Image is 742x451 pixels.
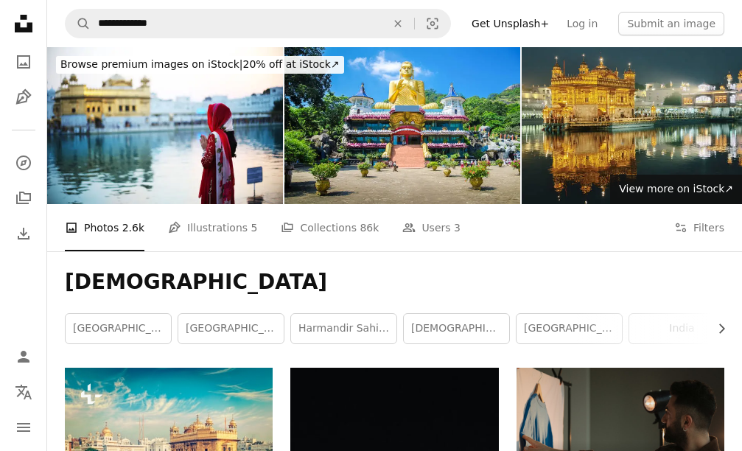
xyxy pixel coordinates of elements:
button: scroll list to the right [708,314,724,343]
button: Filters [674,204,724,251]
img: Dambulla cave temple. Sri Lanka [284,47,520,204]
a: Log in [558,12,606,35]
a: [GEOGRAPHIC_DATA] [178,314,284,343]
button: Clear [382,10,414,38]
button: Menu [9,413,38,442]
a: Log in / Sign up [9,342,38,371]
button: Search Unsplash [66,10,91,38]
span: 20% off at iStock ↗ [60,58,340,70]
span: View more on iStock ↗ [619,183,733,195]
a: Get Unsplash+ [463,12,558,35]
a: Illustrations [9,83,38,112]
a: Collections [9,183,38,213]
a: [GEOGRAPHIC_DATA][DEMOGRAPHIC_DATA] [GEOGRAPHIC_DATA] [66,314,171,343]
a: [DEMOGRAPHIC_DATA] [404,314,509,343]
span: Browse premium images on iStock | [60,58,242,70]
button: Submit an image [618,12,724,35]
a: Users 3 [402,204,461,251]
span: 3 [454,220,461,236]
a: harmandir sahib, [GEOGRAPHIC_DATA], [GEOGRAPHIC_DATA] [291,314,396,343]
a: [GEOGRAPHIC_DATA] [517,314,622,343]
button: Visual search [415,10,450,38]
img: Young woman praying to God in Golden Temple, India [47,47,283,204]
a: View more on iStock↗ [610,175,742,204]
form: Find visuals sitewide [65,9,451,38]
h1: [DEMOGRAPHIC_DATA] [65,269,724,296]
span: 5 [251,220,258,236]
a: Illustrations 5 [168,204,257,251]
a: Explore [9,148,38,178]
a: Photos [9,47,38,77]
a: india [629,314,735,343]
a: Browse premium images on iStock|20% off at iStock↗ [47,47,353,83]
a: Collections 86k [281,204,379,251]
button: Language [9,377,38,407]
a: Download History [9,219,38,248]
span: 86k [360,220,379,236]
